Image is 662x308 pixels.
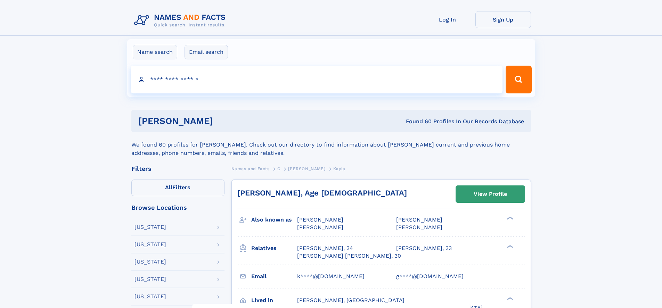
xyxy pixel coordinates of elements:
[131,180,224,196] label: Filters
[131,132,531,157] div: We found 60 profiles for [PERSON_NAME]. Check out our directory to find information about [PERSON...
[396,244,452,252] a: [PERSON_NAME], 33
[134,294,166,299] div: [US_STATE]
[134,224,166,230] div: [US_STATE]
[288,164,325,173] a: [PERSON_NAME]
[475,11,531,28] a: Sign Up
[396,216,442,223] span: [PERSON_NAME]
[185,45,228,59] label: Email search
[309,118,524,125] div: Found 60 Profiles In Our Records Database
[131,166,224,172] div: Filters
[297,216,343,223] span: [PERSON_NAME]
[251,214,297,226] h3: Also known as
[131,205,224,211] div: Browse Locations
[134,259,166,265] div: [US_STATE]
[396,224,442,231] span: [PERSON_NAME]
[277,166,280,171] span: C
[133,45,177,59] label: Name search
[134,276,166,282] div: [US_STATE]
[474,186,507,202] div: View Profile
[251,294,297,306] h3: Lived in
[505,296,514,301] div: ❯
[456,186,525,202] a: View Profile
[138,117,310,125] h1: [PERSON_NAME]
[297,297,404,303] span: [PERSON_NAME], [GEOGRAPHIC_DATA]
[131,66,503,93] input: search input
[506,66,531,93] button: Search Button
[131,11,231,30] img: Logo Names and Facts
[297,244,353,252] a: [PERSON_NAME], 34
[251,242,297,254] h3: Relatives
[231,164,270,173] a: Names and Facts
[288,166,325,171] span: [PERSON_NAME]
[297,252,401,260] a: [PERSON_NAME] [PERSON_NAME], 30
[237,189,407,197] a: [PERSON_NAME], Age [DEMOGRAPHIC_DATA]
[297,224,343,231] span: [PERSON_NAME]
[134,242,166,247] div: [US_STATE]
[165,184,172,191] span: All
[420,11,475,28] a: Log In
[277,164,280,173] a: C
[505,216,514,220] div: ❯
[251,270,297,282] h3: Email
[505,244,514,249] div: ❯
[333,166,345,171] span: Kayla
